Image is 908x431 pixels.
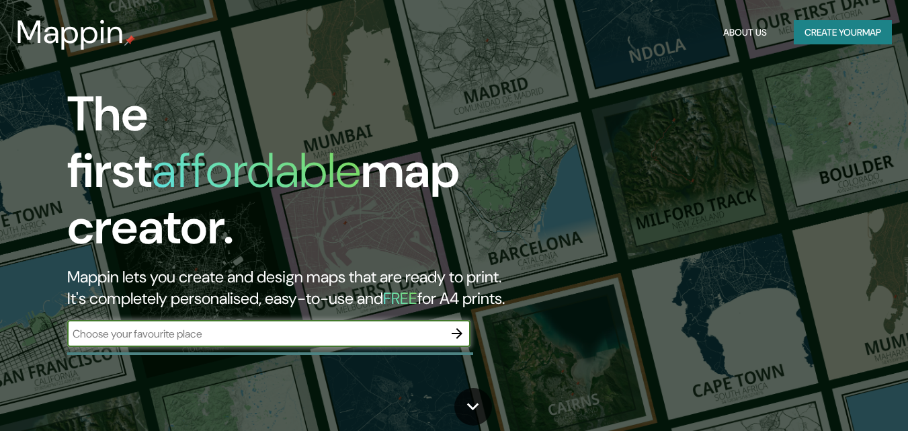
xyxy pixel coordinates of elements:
[16,13,124,51] h3: Mappin
[383,288,417,309] h5: FREE
[67,86,522,266] h1: The first map creator.
[67,326,444,342] input: Choose your favourite place
[718,20,772,45] button: About Us
[794,20,892,45] button: Create yourmap
[67,266,522,309] h2: Mappin lets you create and design maps that are ready to print. It's completely personalised, eas...
[152,139,361,202] h1: affordable
[124,35,135,46] img: mappin-pin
